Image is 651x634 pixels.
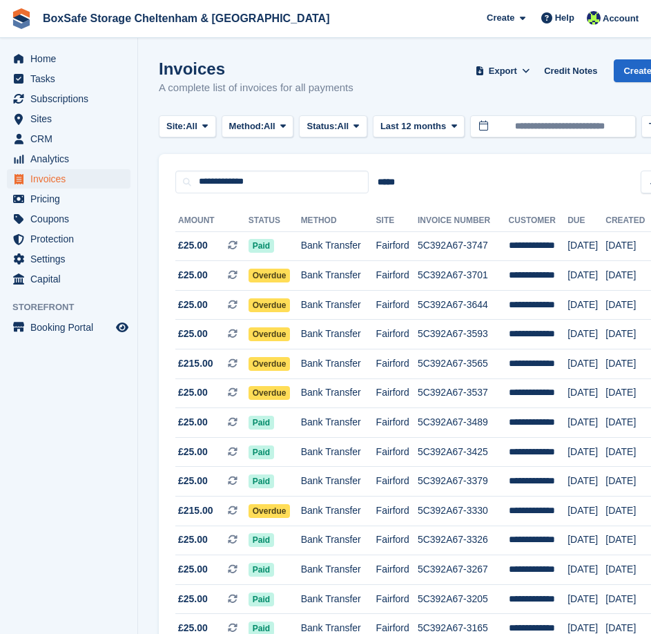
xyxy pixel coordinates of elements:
[30,249,113,269] span: Settings
[376,210,418,232] th: Site
[7,209,130,229] a: menu
[159,115,216,138] button: Site: All
[175,210,249,232] th: Amount
[178,385,208,400] span: £25.00
[418,349,509,379] td: 5C392A67-3565
[249,563,274,577] span: Paid
[376,408,418,438] td: Fairford
[178,238,208,253] span: £25.00
[249,239,274,253] span: Paid
[264,119,275,133] span: All
[7,249,130,269] a: menu
[487,11,514,25] span: Create
[249,327,291,341] span: Overdue
[567,231,605,261] td: [DATE]
[307,119,337,133] span: Status:
[301,261,376,291] td: Bank Transfer
[376,584,418,614] td: Fairford
[301,437,376,467] td: Bank Transfer
[7,69,130,88] a: menu
[37,7,335,30] a: BoxSafe Storage Cheltenham & [GEOGRAPHIC_DATA]
[301,378,376,408] td: Bank Transfer
[159,80,353,96] p: A complete list of invoices for all payments
[178,268,208,282] span: £25.00
[418,290,509,320] td: 5C392A67-3644
[222,115,294,138] button: Method: All
[418,526,509,555] td: 5C392A67-3326
[166,119,186,133] span: Site:
[567,584,605,614] td: [DATE]
[301,320,376,349] td: Bank Transfer
[30,209,113,229] span: Coupons
[114,319,130,336] a: Preview store
[30,49,113,68] span: Home
[418,584,509,614] td: 5C392A67-3205
[11,8,32,29] img: stora-icon-8386f47178a22dfd0bd8f6a31ec36ba5ce8667c1dd55bd0f319d3a0aa187defe.svg
[178,562,208,577] span: £25.00
[7,129,130,148] a: menu
[418,320,509,349] td: 5C392A67-3593
[567,408,605,438] td: [DATE]
[376,526,418,555] td: Fairford
[587,11,601,25] img: Charlie Hammond
[555,11,574,25] span: Help
[249,210,301,232] th: Status
[538,59,603,82] a: Credit Notes
[7,109,130,128] a: menu
[30,69,113,88] span: Tasks
[376,497,418,526] td: Fairford
[159,59,353,78] h1: Invoices
[30,89,113,108] span: Subscriptions
[30,318,113,337] span: Booking Portal
[418,408,509,438] td: 5C392A67-3489
[376,349,418,379] td: Fairford
[567,378,605,408] td: [DATE]
[249,386,291,400] span: Overdue
[229,119,264,133] span: Method:
[301,497,376,526] td: Bank Transfer
[299,115,367,138] button: Status: All
[603,12,639,26] span: Account
[376,320,418,349] td: Fairford
[567,349,605,379] td: [DATE]
[509,210,568,232] th: Customer
[178,445,208,459] span: £25.00
[567,210,605,232] th: Due
[376,467,418,497] td: Fairford
[249,445,274,459] span: Paid
[418,378,509,408] td: 5C392A67-3537
[178,327,208,341] span: £25.00
[7,169,130,189] a: menu
[249,593,274,606] span: Paid
[30,149,113,169] span: Analytics
[567,497,605,526] td: [DATE]
[567,320,605,349] td: [DATE]
[418,555,509,585] td: 5C392A67-3267
[30,169,113,189] span: Invoices
[380,119,446,133] span: Last 12 months
[7,149,130,169] a: menu
[567,526,605,555] td: [DATE]
[30,189,113,209] span: Pricing
[178,298,208,312] span: £25.00
[472,59,533,82] button: Export
[301,584,376,614] td: Bank Transfer
[7,189,130,209] a: menu
[376,378,418,408] td: Fairford
[338,119,349,133] span: All
[301,290,376,320] td: Bank Transfer
[249,269,291,282] span: Overdue
[567,555,605,585] td: [DATE]
[418,437,509,467] td: 5C392A67-3425
[178,592,208,606] span: £25.00
[7,229,130,249] a: menu
[376,231,418,261] td: Fairford
[178,415,208,430] span: £25.00
[301,555,376,585] td: Bank Transfer
[567,290,605,320] td: [DATE]
[12,300,137,314] span: Storefront
[373,115,465,138] button: Last 12 months
[567,261,605,291] td: [DATE]
[7,89,130,108] a: menu
[249,416,274,430] span: Paid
